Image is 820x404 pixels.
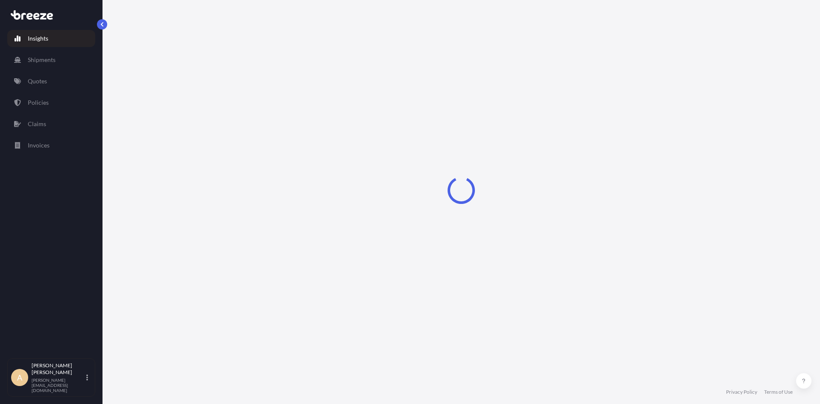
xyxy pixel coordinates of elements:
a: Shipments [7,51,95,68]
p: Insights [28,34,48,43]
a: Privacy Policy [726,389,757,395]
a: Quotes [7,73,95,90]
a: Invoices [7,137,95,154]
p: Policies [28,98,49,107]
a: Insights [7,30,95,47]
a: Policies [7,94,95,111]
p: [PERSON_NAME][EMAIL_ADDRESS][DOMAIN_NAME] [32,377,85,393]
p: [PERSON_NAME] [PERSON_NAME] [32,362,85,376]
a: Terms of Use [764,389,793,395]
p: Shipments [28,56,56,64]
a: Claims [7,115,95,133]
span: A [17,373,22,382]
p: Invoices [28,141,50,150]
p: Claims [28,120,46,128]
p: Quotes [28,77,47,86]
